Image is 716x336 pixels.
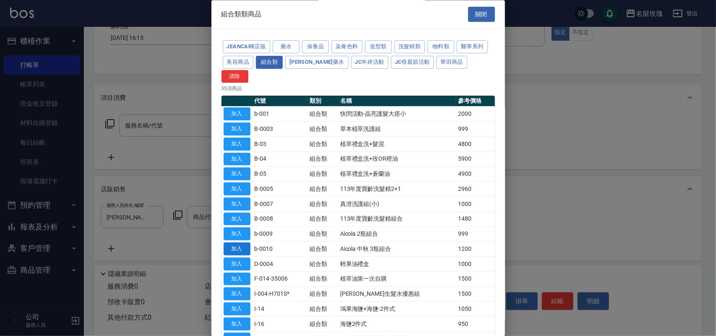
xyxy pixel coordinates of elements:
td: 999 [456,227,495,242]
td: 2960 [456,182,495,197]
button: 加入 [224,243,250,256]
button: 保養品 [302,41,329,54]
td: B-05 [253,167,307,182]
td: Aicola 中秋 3瓶組合 [338,242,456,257]
td: Aicola 2瓶組合 [338,227,456,242]
button: JC母親節活動 [391,56,434,69]
td: 999 [456,122,495,137]
td: 鴻果海鹽+海鹽-2件式 [338,302,456,317]
td: 輕果油禮盒 [338,257,456,272]
td: 組合類 [307,122,338,137]
span: 組合類類商品 [221,10,262,18]
td: 快閃活動-晶亮護髮大搭小 [338,107,456,122]
button: JeanCare店販 [223,41,271,54]
td: 組合類 [307,227,338,242]
td: 1200 [456,242,495,257]
button: 加入 [224,198,250,211]
button: 染膏色料 [331,41,362,54]
button: 醫學系列 [457,41,488,54]
td: B-0003 [253,122,307,137]
td: 組合類 [307,197,338,212]
button: 物料類 [427,41,454,54]
td: [PERSON_NAME]生髮水優惠組 [338,287,456,302]
td: 海鹽2件式 [338,317,456,332]
button: 清除 [221,70,248,83]
button: 美容商品 [223,56,254,69]
button: 洗髮精類 [394,41,425,54]
td: 1000 [456,257,495,272]
td: 4900 [456,167,495,182]
td: 組合類 [307,287,338,302]
td: B-04 [253,152,307,167]
button: 關閉 [468,7,495,22]
td: 草本植萃洗護組 [338,122,456,137]
td: 植萃油第一次自購 [338,272,456,287]
td: I-004-H701S* [253,287,307,302]
button: 加入 [224,303,250,316]
td: 組合類 [307,317,338,332]
td: 113年度寶齡洗髮精2+1 [338,182,456,197]
td: 組合類 [307,152,338,167]
td: 組合類 [307,302,338,317]
td: 植萃禮盒洗+髮泥 [338,137,456,152]
td: 113年度寶齡洗髮精組合 [338,212,456,227]
td: D-0004 [253,257,307,272]
button: 加入 [224,258,250,271]
th: 參考價格 [456,96,495,107]
p: 35 項商品 [221,85,495,93]
td: 1000 [456,197,495,212]
button: 加入 [224,138,250,151]
td: 1500 [456,272,495,287]
td: 組合類 [307,167,338,182]
td: 950 [456,317,495,332]
button: 造型類 [365,41,392,54]
td: 組合類 [307,257,338,272]
button: 加入 [224,273,250,286]
td: B-0007 [253,197,307,212]
td: I-14 [253,302,307,317]
td: 植萃禮盒洗+玫OR橙油 [338,152,456,167]
button: 藥水 [273,41,299,54]
td: 組合類 [307,182,338,197]
button: 加入 [224,228,250,241]
button: 加入 [224,123,250,136]
td: 真澄洗護組(小) [338,197,456,212]
td: 組合類 [307,272,338,287]
button: JC年終活動 [351,56,388,69]
button: 加入 [224,183,250,196]
td: 1500 [456,287,495,302]
td: 4800 [456,137,495,152]
button: 加入 [224,153,250,166]
td: 植萃禮盒洗+蒼蘭油 [338,167,456,182]
td: F-014-35006 [253,272,307,287]
td: 5900 [456,152,495,167]
th: 類別 [307,96,338,107]
button: [PERSON_NAME]藥水 [285,56,349,69]
button: 加入 [224,168,250,181]
td: 組合類 [307,212,338,227]
td: b-0009 [253,227,307,242]
th: 名稱 [338,96,456,107]
td: B-0008 [253,212,307,227]
td: 1480 [456,212,495,227]
button: 加入 [224,318,250,331]
td: 組合類 [307,242,338,257]
button: 華田商品 [436,56,467,69]
td: B-0005 [253,182,307,197]
td: 1050 [456,302,495,317]
td: 組合類 [307,137,338,152]
button: 加入 [224,108,250,121]
button: 加入 [224,288,250,301]
td: B-03 [253,137,307,152]
td: 組合類 [307,107,338,122]
td: 2000 [456,107,495,122]
td: b-0010 [253,242,307,257]
button: 組合類 [256,56,283,69]
th: 代號 [253,96,307,107]
button: 加入 [224,213,250,226]
td: b-001 [253,107,307,122]
td: I-16 [253,317,307,332]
